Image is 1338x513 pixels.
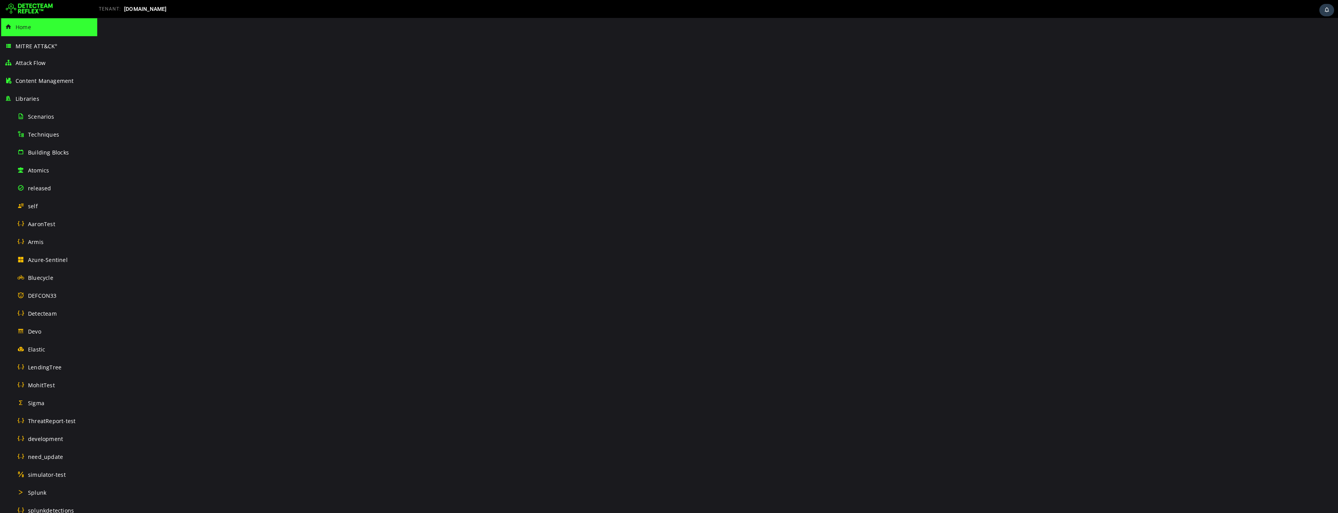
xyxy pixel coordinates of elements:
[28,238,44,246] span: Armis
[28,453,63,460] span: need_update
[99,6,121,12] span: TENANT:
[28,292,57,299] span: DEFCON33
[28,167,49,174] span: Atomics
[28,310,57,317] span: Detecteam
[28,131,59,138] span: Techniques
[6,3,53,15] img: Detecteam logo
[16,59,46,67] span: Attack Flow
[16,77,74,84] span: Content Management
[28,417,75,425] span: ThreatReport-test
[124,6,167,12] span: [DOMAIN_NAME]
[28,471,66,478] span: simulator-test
[28,489,46,496] span: Splunk
[16,23,31,31] span: Home
[28,381,55,389] span: MohitTest
[28,346,45,353] span: Elastic
[28,202,38,210] span: self
[28,256,68,264] span: Azure-Sentinel
[28,399,44,407] span: Sigma
[28,149,69,156] span: Building Blocks
[28,220,55,228] span: AaronTest
[16,95,39,102] span: Libraries
[1319,4,1334,16] div: Task Notifications
[28,435,63,443] span: development
[16,42,58,50] span: MITRE ATT&CK
[28,364,61,371] span: LendingTree
[28,328,41,335] span: Devo
[28,113,54,120] span: Scenarios
[55,43,57,47] sup: ®
[28,274,53,281] span: Bluecycle
[28,184,51,192] span: released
